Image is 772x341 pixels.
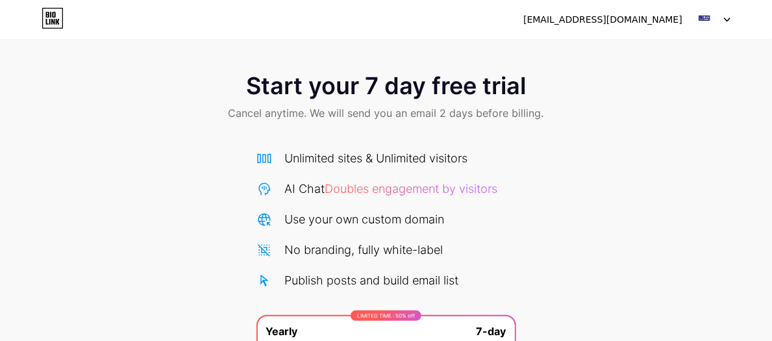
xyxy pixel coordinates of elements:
div: No branding, fully white-label [285,241,443,259]
div: LIMITED TIME : 50% off [351,310,421,321]
div: [EMAIL_ADDRESS][DOMAIN_NAME] [523,13,682,27]
div: Publish posts and build email list [285,272,459,289]
img: kansascharter [692,7,717,32]
span: Yearly [266,323,298,339]
div: Use your own custom domain [285,210,445,228]
div: AI Chat [285,180,498,197]
span: Start your 7 day free trial [246,73,526,99]
span: 7-day [477,323,506,339]
span: Doubles engagement by visitors [325,182,498,196]
div: Unlimited sites & Unlimited visitors [285,149,468,167]
span: Cancel anytime. We will send you an email 2 days before billing. [229,105,544,121]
